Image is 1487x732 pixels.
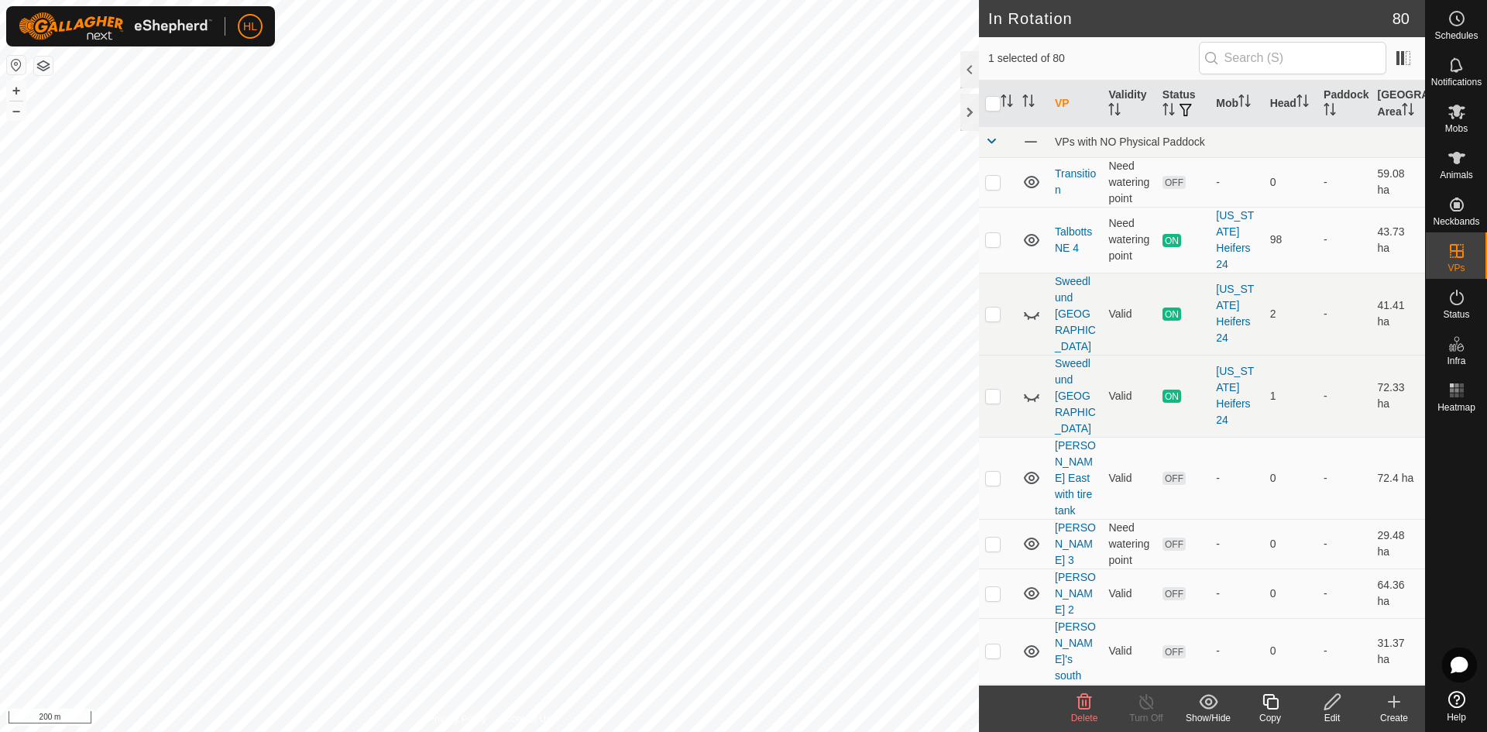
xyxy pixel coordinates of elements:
[1264,569,1317,618] td: 0
[1317,618,1371,684] td: -
[988,9,1393,28] h2: In Rotation
[1055,439,1096,517] a: [PERSON_NAME] East with tire tank
[1324,105,1336,118] p-sorticon: Activate to sort
[1102,273,1156,355] td: Valid
[1434,31,1478,40] span: Schedules
[243,19,257,35] span: HL
[1440,170,1473,180] span: Animals
[1264,81,1317,127] th: Head
[1317,157,1371,207] td: -
[1055,571,1096,616] a: [PERSON_NAME] 2
[1238,97,1251,109] p-sorticon: Activate to sort
[1162,234,1181,247] span: ON
[34,57,53,75] button: Map Layers
[1102,569,1156,618] td: Valid
[988,50,1199,67] span: 1 selected of 80
[1156,81,1210,127] th: Status
[1372,207,1425,273] td: 43.73 ha
[1162,176,1186,189] span: OFF
[1372,81,1425,127] th: [GEOGRAPHIC_DATA] Area
[1216,470,1257,486] div: -
[1102,355,1156,437] td: Valid
[1162,538,1186,551] span: OFF
[1071,713,1098,723] span: Delete
[1162,308,1181,321] span: ON
[1372,273,1425,355] td: 41.41 ha
[1216,643,1257,659] div: -
[1162,587,1186,600] span: OFF
[1055,275,1096,352] a: Sweedlund [GEOGRAPHIC_DATA]
[1264,437,1317,519] td: 0
[1264,157,1317,207] td: 0
[1317,569,1371,618] td: -
[1055,167,1096,196] a: Transition
[7,56,26,74] button: Reset Map
[1363,711,1425,725] div: Create
[1239,711,1301,725] div: Copy
[1447,713,1466,722] span: Help
[1372,569,1425,618] td: 64.36 ha
[1264,519,1317,569] td: 0
[1055,225,1092,254] a: Talbotts NE 4
[1437,403,1475,412] span: Heatmap
[1102,157,1156,207] td: Need watering point
[1049,81,1102,127] th: VP
[1264,618,1317,684] td: 0
[7,81,26,100] button: +
[1216,536,1257,552] div: -
[1264,355,1317,437] td: 1
[1372,157,1425,207] td: 59.08 ha
[1102,207,1156,273] td: Need watering point
[1264,207,1317,273] td: 98
[1448,263,1465,273] span: VPs
[1216,174,1257,191] div: -
[1102,437,1156,519] td: Valid
[1393,7,1410,30] span: 80
[1317,273,1371,355] td: -
[1372,355,1425,437] td: 72.33 ha
[1055,620,1096,682] a: [PERSON_NAME]'s south
[1162,105,1175,118] p-sorticon: Activate to sort
[1055,357,1096,435] a: Sweedlund [GEOGRAPHIC_DATA]
[1216,281,1257,346] div: [US_STATE] Heifers 24
[1216,208,1257,273] div: [US_STATE] Heifers 24
[1210,81,1263,127] th: Mob
[1102,81,1156,127] th: Validity
[1445,124,1468,133] span: Mobs
[505,712,551,726] a: Contact Us
[1402,105,1414,118] p-sorticon: Activate to sort
[1022,97,1035,109] p-sorticon: Activate to sort
[1115,711,1177,725] div: Turn Off
[1431,77,1482,87] span: Notifications
[1317,437,1371,519] td: -
[1317,81,1371,127] th: Paddock
[1433,217,1479,226] span: Neckbands
[1372,519,1425,569] td: 29.48 ha
[1372,618,1425,684] td: 31.37 ha
[1264,273,1317,355] td: 2
[1443,310,1469,319] span: Status
[1055,521,1096,566] a: [PERSON_NAME] 3
[1426,685,1487,728] a: Help
[1199,42,1386,74] input: Search (S)
[1372,437,1425,519] td: 72.4 ha
[1162,390,1181,403] span: ON
[1177,711,1239,725] div: Show/Hide
[428,712,486,726] a: Privacy Policy
[1108,105,1121,118] p-sorticon: Activate to sort
[1301,711,1363,725] div: Edit
[19,12,212,40] img: Gallagher Logo
[7,101,26,120] button: –
[1055,136,1419,148] div: VPs with NO Physical Paddock
[1216,586,1257,602] div: -
[1102,519,1156,569] td: Need watering point
[1317,355,1371,437] td: -
[1001,97,1013,109] p-sorticon: Activate to sort
[1102,618,1156,684] td: Valid
[1162,472,1186,485] span: OFF
[1162,645,1186,658] span: OFF
[1447,356,1465,366] span: Infra
[1296,97,1309,109] p-sorticon: Activate to sort
[1317,519,1371,569] td: -
[1216,363,1257,428] div: [US_STATE] Heifers 24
